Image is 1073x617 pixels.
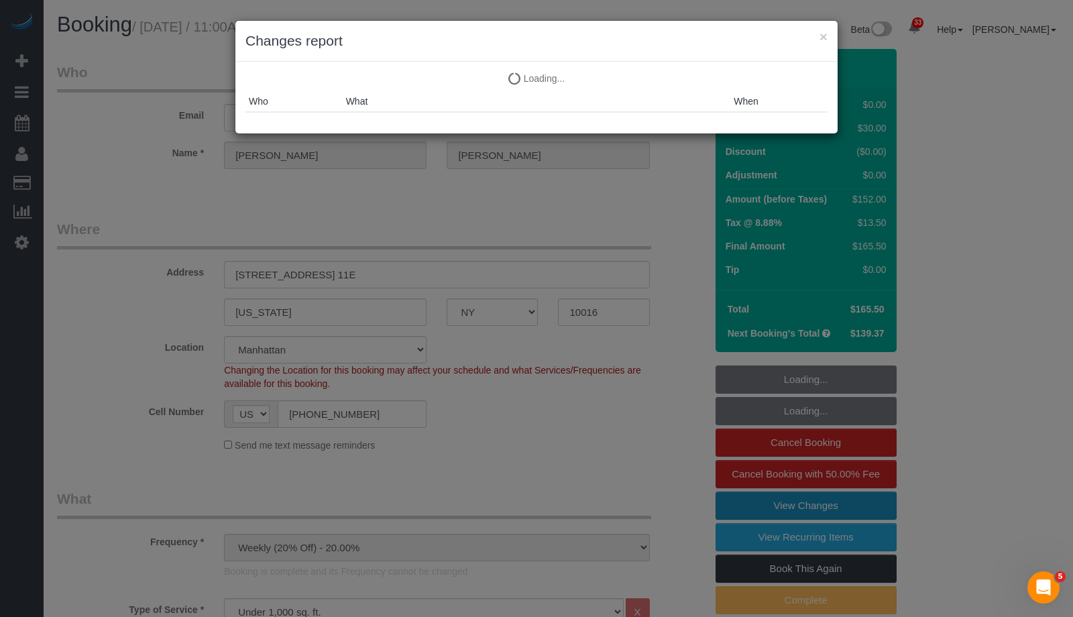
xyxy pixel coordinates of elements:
p: Loading... [245,72,828,85]
h3: Changes report [245,31,828,51]
button: × [820,30,828,44]
span: 5 [1055,571,1066,582]
th: What [343,91,731,112]
iframe: Intercom live chat [1027,571,1060,604]
th: Who [245,91,343,112]
th: When [730,91,828,112]
sui-modal: Changes report [235,21,838,133]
